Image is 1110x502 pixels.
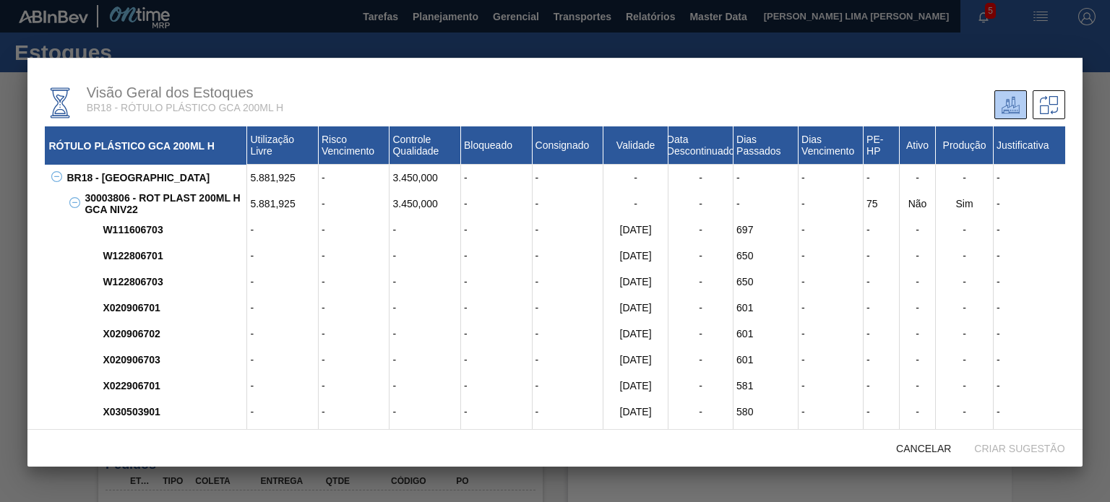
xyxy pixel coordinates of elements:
[733,269,799,295] div: 650
[900,425,936,451] div: -
[533,347,604,373] div: -
[994,347,1065,373] div: -
[461,191,533,217] div: -
[900,243,936,269] div: -
[994,321,1065,347] div: -
[864,399,900,425] div: -
[936,165,994,191] div: -
[461,321,533,347] div: -
[994,269,1065,295] div: -
[81,191,247,217] div: 30003806 - ROT PLAST 200ML H GCA NIV22
[533,191,604,217] div: -
[390,373,461,399] div: -
[864,321,900,347] div: -
[936,269,994,295] div: -
[247,425,319,451] div: -
[668,373,733,399] div: -
[533,269,604,295] div: -
[603,126,668,165] div: Validade
[533,217,604,243] div: -
[603,295,668,321] div: [DATE]
[603,165,668,191] div: -
[799,295,864,321] div: -
[668,191,733,217] div: -
[936,347,994,373] div: -
[247,191,319,217] div: 5.881,925
[390,126,461,165] div: Controle Qualidade
[994,425,1065,451] div: -
[603,269,668,295] div: [DATE]
[1033,90,1065,119] div: Sugestões de Trasferência
[668,425,733,451] div: -
[799,399,864,425] div: -
[668,347,733,373] div: -
[900,269,936,295] div: -
[994,90,1027,119] div: Unidade Atual/ Unidades
[994,399,1065,425] div: -
[900,399,936,425] div: -
[603,191,668,217] div: -
[247,165,319,191] div: 5.881,925
[45,126,247,165] div: RÓTULO PLÁSTICO GCA 200ML H
[733,165,799,191] div: -
[533,295,604,321] div: -
[247,347,319,373] div: -
[247,321,319,347] div: -
[733,321,799,347] div: 601
[733,425,799,451] div: 580
[247,295,319,321] div: -
[733,347,799,373] div: 601
[864,191,900,217] div: 75
[936,425,994,451] div: -
[247,269,319,295] div: -
[994,243,1065,269] div: -
[733,399,799,425] div: 580
[99,295,247,321] div: X020906701
[799,347,864,373] div: -
[900,295,936,321] div: -
[603,425,668,451] div: [DATE]
[461,399,533,425] div: -
[63,165,247,191] div: BR18 - [GEOGRAPHIC_DATA]
[864,165,900,191] div: -
[733,243,799,269] div: 650
[461,126,533,165] div: Bloqueado
[99,399,247,425] div: X030503901
[668,295,733,321] div: -
[963,435,1076,461] button: Criar sugestão
[319,191,390,217] div: -
[319,347,390,373] div: -
[900,347,936,373] div: -
[603,399,668,425] div: [DATE]
[994,165,1065,191] div: -
[247,243,319,269] div: -
[390,243,461,269] div: -
[733,191,799,217] div: -
[668,217,733,243] div: -
[900,217,936,243] div: -
[994,295,1065,321] div: -
[461,243,533,269] div: -
[319,373,390,399] div: -
[533,399,604,425] div: -
[247,126,319,165] div: Utilização Livre
[461,425,533,451] div: -
[461,269,533,295] div: -
[864,269,900,295] div: -
[390,217,461,243] div: -
[936,126,994,165] div: Produção
[319,165,390,191] div: -
[87,102,284,113] span: BR18 - RÓTULO PLÁSTICO GCA 200ML H
[994,373,1065,399] div: -
[603,217,668,243] div: [DATE]
[936,399,994,425] div: -
[668,269,733,295] div: -
[319,295,390,321] div: -
[390,295,461,321] div: -
[900,373,936,399] div: -
[864,126,900,165] div: PE-HP
[461,217,533,243] div: -
[603,373,668,399] div: [DATE]
[99,321,247,347] div: X020906702
[319,425,390,451] div: -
